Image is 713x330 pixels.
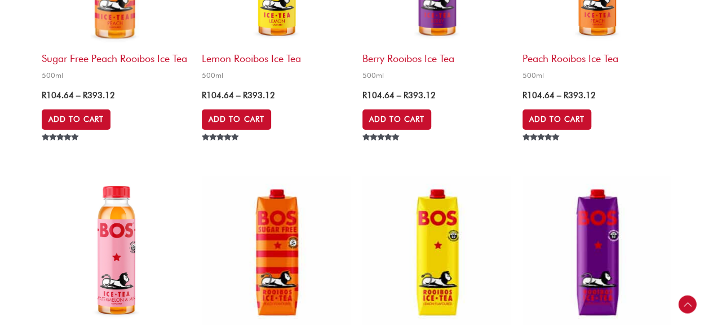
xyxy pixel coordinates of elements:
img: Lemon Rooibos Ice Tea [362,176,511,325]
img: Berry Rooibos Ice Tea [522,176,671,325]
span: R [202,90,206,100]
span: – [397,90,401,100]
span: Rated out of 5 [42,134,81,166]
span: Rated out of 5 [362,134,401,166]
bdi: 104.64 [362,90,395,100]
span: R [404,90,408,100]
bdi: 393.12 [83,90,115,100]
span: 500ml [42,71,191,80]
span: 500ml [202,71,351,80]
span: – [76,90,81,100]
span: – [557,90,561,100]
a: Select options for “Lemon Rooibos Ice Tea” [202,109,271,130]
img: Watermelon & Mint Rooibos Ice Tea [42,176,191,325]
span: R [42,90,46,100]
span: R [362,90,367,100]
h2: Sugar Free Peach Rooibos Ice Tea [42,46,191,65]
span: R [564,90,568,100]
span: 500ml [362,71,511,80]
bdi: 104.64 [42,90,74,100]
bdi: 104.64 [202,90,234,100]
span: R [522,90,527,100]
span: R [83,90,87,100]
bdi: 393.12 [243,90,275,100]
h2: Peach Rooibos Ice Tea [522,46,671,65]
span: – [236,90,241,100]
img: Peach Sugar Free Rooibos Ice Tea [202,176,351,325]
a: Select options for “Berry Rooibos Ice Tea” [362,109,431,130]
h2: Berry Rooibos Ice Tea [362,46,511,65]
bdi: 393.12 [564,90,596,100]
h2: Lemon Rooibos Ice Tea [202,46,351,65]
a: Select options for “Peach Rooibos Ice Tea” [522,109,591,130]
span: Rated out of 5 [522,134,561,166]
a: Select options for “Sugar Free Peach Rooibos Ice Tea” [42,109,110,130]
bdi: 393.12 [404,90,436,100]
span: R [243,90,247,100]
bdi: 104.64 [522,90,555,100]
span: Rated out of 5 [202,134,241,166]
span: 500ml [522,71,671,80]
